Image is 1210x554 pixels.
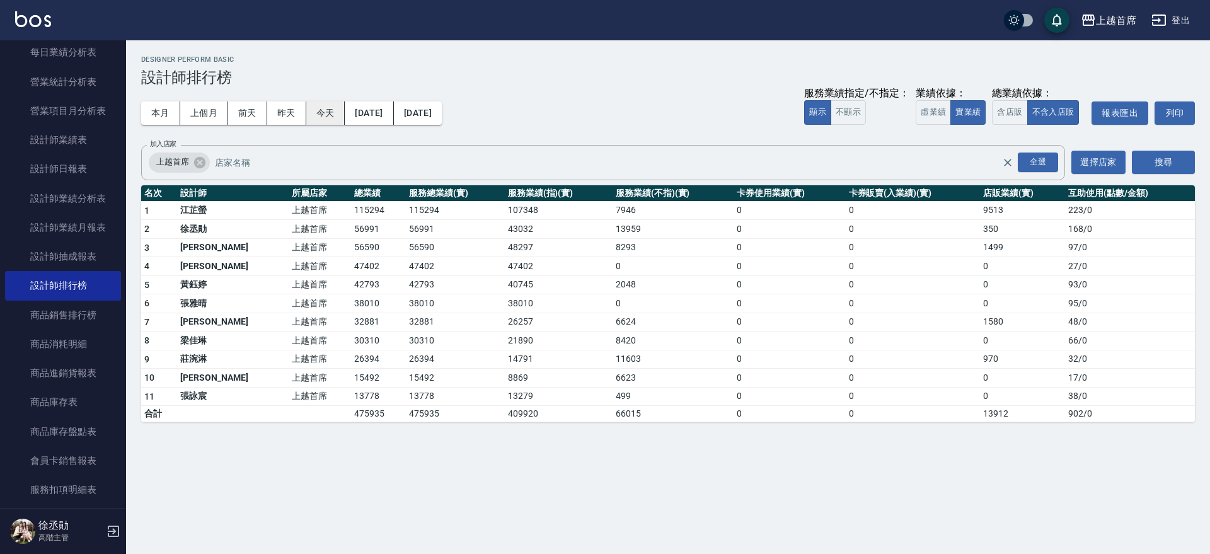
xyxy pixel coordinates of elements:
button: 昨天 [267,101,306,125]
button: 上個月 [180,101,228,125]
img: Person [10,519,35,544]
button: 實業績 [950,100,986,125]
td: 38010 [505,294,613,313]
td: 0 [734,257,845,276]
a: 每日業績分析表 [5,38,121,67]
td: [PERSON_NAME] [177,369,289,388]
td: 0 [734,238,845,257]
td: 張詠宸 [177,387,289,406]
td: 0 [980,369,1065,388]
td: 66015 [613,406,734,422]
td: 上越首席 [289,294,351,313]
p: 高階主管 [38,532,103,543]
td: 8293 [613,238,734,257]
td: 0 [734,201,845,220]
td: 0 [734,220,845,239]
td: 38010 [406,294,504,313]
td: 168 / 0 [1065,220,1195,239]
button: [DATE] [394,101,442,125]
td: 0 [846,201,980,220]
span: 7 [144,317,149,327]
table: a dense table [141,185,1195,423]
a: 商品進銷貨報表 [5,359,121,388]
td: 0 [846,294,980,313]
button: 登出 [1146,9,1195,32]
th: 卡券使用業績(實) [734,185,845,202]
th: 服務業績(不指)(實) [613,185,734,202]
td: 上越首席 [289,332,351,350]
td: 13959 [613,220,734,239]
td: 0 [734,406,845,422]
span: 11 [144,391,155,401]
th: 卡券販賣(入業績)(實) [846,185,980,202]
a: 設計師業績分析表 [5,184,121,213]
button: 上越首席 [1076,8,1141,33]
input: 店家名稱 [212,151,1024,173]
td: 350 [980,220,1065,239]
td: 32881 [351,313,406,332]
td: 0 [613,294,734,313]
td: 42793 [406,275,504,294]
td: 上越首席 [289,387,351,406]
td: 38010 [351,294,406,313]
span: 3 [144,243,149,253]
h3: 設計師排行榜 [141,69,1195,86]
td: 合計 [141,406,177,422]
td: 0 [980,294,1065,313]
td: 902 / 0 [1065,406,1195,422]
td: 張雅晴 [177,294,289,313]
td: 0 [846,350,980,369]
button: 虛業績 [916,100,951,125]
td: 13279 [505,387,613,406]
td: 上越首席 [289,201,351,220]
button: 今天 [306,101,345,125]
button: Clear [999,154,1017,171]
td: 93 / 0 [1065,275,1195,294]
td: 26394 [406,350,504,369]
a: 設計師日報表 [5,154,121,183]
th: 互助使用(點數/金額) [1065,185,1195,202]
a: 設計師抽成報表 [5,242,121,271]
td: 56590 [406,238,504,257]
th: 設計師 [177,185,289,202]
td: 莊涴淋 [177,350,289,369]
button: [DATE] [345,101,393,125]
td: 9513 [980,201,1065,220]
span: 2 [144,224,149,234]
td: 上越首席 [289,350,351,369]
td: 14791 [505,350,613,369]
td: 66 / 0 [1065,332,1195,350]
h5: 徐丞勛 [38,519,103,532]
td: 0 [734,332,845,350]
td: [PERSON_NAME] [177,257,289,276]
td: 0 [980,257,1065,276]
td: 江芷螢 [177,201,289,220]
th: 服務總業績(實) [406,185,504,202]
td: 上越首席 [289,275,351,294]
label: 加入店家 [150,139,176,149]
span: 5 [144,280,149,290]
td: 0 [734,294,845,313]
td: 47402 [406,257,504,276]
a: 商品消耗明細 [5,330,121,359]
img: Logo [15,11,51,27]
span: 4 [144,261,149,271]
td: 13912 [980,406,1065,422]
button: Open [1015,150,1061,175]
a: 會員卡銷售報表 [5,446,121,475]
a: 單一服務項目查詢 [5,504,121,533]
td: 0 [980,275,1065,294]
td: 梁佳琳 [177,332,289,350]
td: 上越首席 [289,257,351,276]
td: 970 [980,350,1065,369]
div: 服務業績指定/不指定： [804,87,909,100]
td: 17 / 0 [1065,369,1195,388]
td: 499 [613,387,734,406]
button: 不含入店販 [1027,100,1080,125]
td: 6623 [613,369,734,388]
td: 上越首席 [289,238,351,257]
a: 服務扣項明細表 [5,475,121,504]
td: 0 [846,257,980,276]
td: 115294 [351,201,406,220]
td: 0 [734,387,845,406]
